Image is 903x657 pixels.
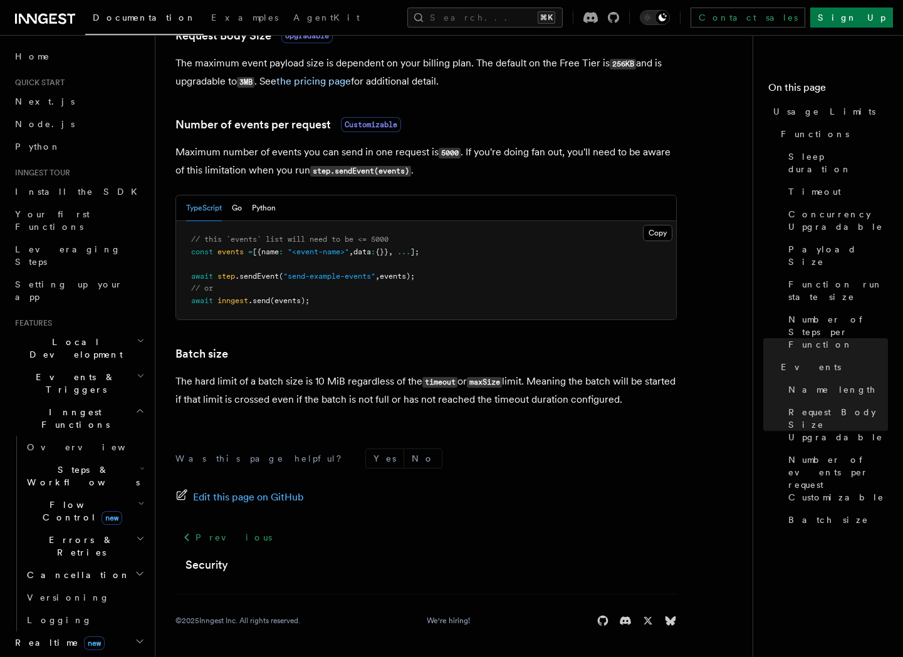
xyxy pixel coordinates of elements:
[93,13,196,23] span: Documentation
[191,235,389,244] span: // this `events` list will need to be <= 5000
[175,526,279,549] a: Previous
[191,296,213,305] span: await
[22,499,138,524] span: Flow Control
[175,27,333,44] a: Request Body SizeUpgradable
[10,318,52,328] span: Features
[22,494,147,529] button: Flow Controlnew
[380,272,415,281] span: events);
[85,4,204,35] a: Documentation
[217,296,248,305] span: inngest
[640,10,670,25] button: Toggle dark mode
[15,244,121,267] span: Leveraging Steps
[22,458,147,494] button: Steps & Workflows
[281,28,333,43] span: Upgradable
[783,203,888,238] a: Concurrency Upgradable
[783,145,888,180] a: Sleep duration
[10,371,137,396] span: Events & Triggers
[10,135,147,158] a: Python
[810,8,893,28] a: Sign Up
[237,77,254,88] code: 3MB
[27,615,92,625] span: Logging
[341,117,401,132] span: Customizable
[439,148,461,158] code: 5000
[788,313,888,351] span: Number of Steps per Function
[783,180,888,203] a: Timeout
[175,489,304,506] a: Edit this page on GitHub
[783,308,888,356] a: Number of Steps per Function
[276,75,351,87] a: the pricing page
[538,11,555,24] kbd: ⌘K
[288,247,349,256] span: "<event-name>"
[248,296,270,305] span: .send
[10,113,147,135] a: Node.js
[10,90,147,113] a: Next.js
[788,278,888,303] span: Function run state size
[10,168,70,178] span: Inngest tour
[407,8,563,28] button: Search...⌘K
[232,195,242,221] button: Go
[366,449,404,468] button: Yes
[10,203,147,238] a: Your first Functions
[270,296,310,305] span: (events);
[783,401,888,448] a: Request Body Size Upgradable
[788,150,888,175] span: Sleep duration
[175,143,677,180] p: Maximum number of events you can send in one request is . If you're doing fan out, you'll need to...
[776,356,888,378] a: Events
[191,272,213,281] span: await
[286,4,367,34] a: AgentKit
[185,556,228,574] a: Security
[404,449,442,468] button: No
[253,247,279,256] span: [{name
[10,45,147,68] a: Home
[389,247,393,256] span: ,
[10,636,105,649] span: Realtime
[10,631,147,654] button: Realtimenew
[186,195,222,221] button: TypeScript
[175,345,228,363] a: Batch size
[691,8,805,28] a: Contact sales
[788,243,888,268] span: Payload Size
[102,511,122,525] span: new
[610,59,636,70] code: 256KB
[204,4,286,34] a: Examples
[10,436,147,631] div: Inngest Functions
[788,406,888,443] span: Request Body Size Upgradable
[783,378,888,401] a: Name length
[375,247,389,256] span: {}}
[788,208,888,233] span: Concurrency Upgradable
[10,401,147,436] button: Inngest Functions
[84,636,105,650] span: new
[776,123,888,145] a: Functions
[15,50,50,63] span: Home
[10,180,147,203] a: Install the SDK
[22,534,136,559] span: Errors & Retries
[193,489,304,506] span: Edit this page on GitHub
[191,247,213,256] span: const
[15,187,145,197] span: Install the SDK
[768,80,888,100] h4: On this page
[467,377,502,388] code: maxSize
[22,586,147,609] a: Versioning
[10,366,147,401] button: Events & Triggers
[191,284,213,292] span: // or
[781,361,841,373] span: Events
[175,452,350,465] p: Was this page helpful?
[279,247,283,256] span: :
[235,272,279,281] span: .sendEvent
[397,247,410,256] span: ...
[10,331,147,366] button: Local Development
[252,195,276,221] button: Python
[410,247,419,256] span: ];
[15,119,75,129] span: Node.js
[10,406,135,431] span: Inngest Functions
[22,609,147,631] a: Logging
[22,463,140,489] span: Steps & Workflows
[22,569,130,581] span: Cancellation
[10,238,147,273] a: Leveraging Steps
[248,247,253,256] span: =
[27,442,156,452] span: Overview
[422,377,457,388] code: timeout
[293,13,360,23] span: AgentKit
[783,509,888,531] a: Batch size
[22,529,147,564] button: Errors & Retries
